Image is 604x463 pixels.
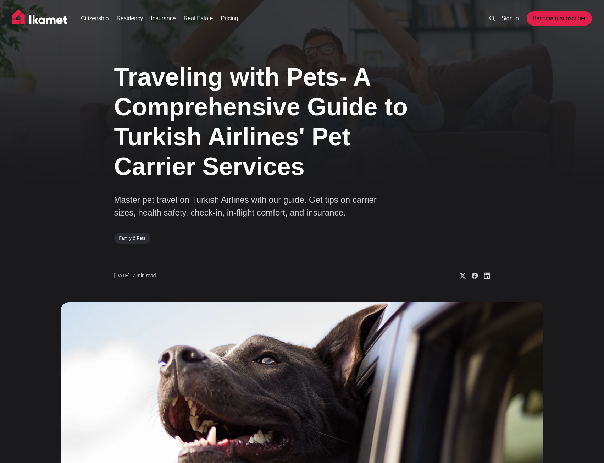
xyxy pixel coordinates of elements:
a: Sign in [502,14,519,23]
a: Share on Facebook [466,272,478,279]
a: Real Estate [184,14,213,23]
a: Become a subscriber [527,11,592,26]
span: [DATE] ∙ [114,273,133,278]
p: Master pet travel on Turkish Airlines with our guide. Get tips on carrier sizes, health safety, c... [114,194,398,219]
a: Insurance [151,14,176,23]
a: Share on Linkedin [478,272,490,279]
time: 7 min read [114,272,156,279]
a: Residency [117,14,143,23]
h1: Traveling with Pets- A Comprehensive Guide to Turkish Airlines' Pet Carrier Services [114,62,419,181]
a: Citizenship [81,14,109,23]
a: Pricing [221,14,238,23]
a: Share on X [454,272,466,279]
a: Family & Pets [114,233,150,244]
img: Ikamet home [12,10,70,27]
